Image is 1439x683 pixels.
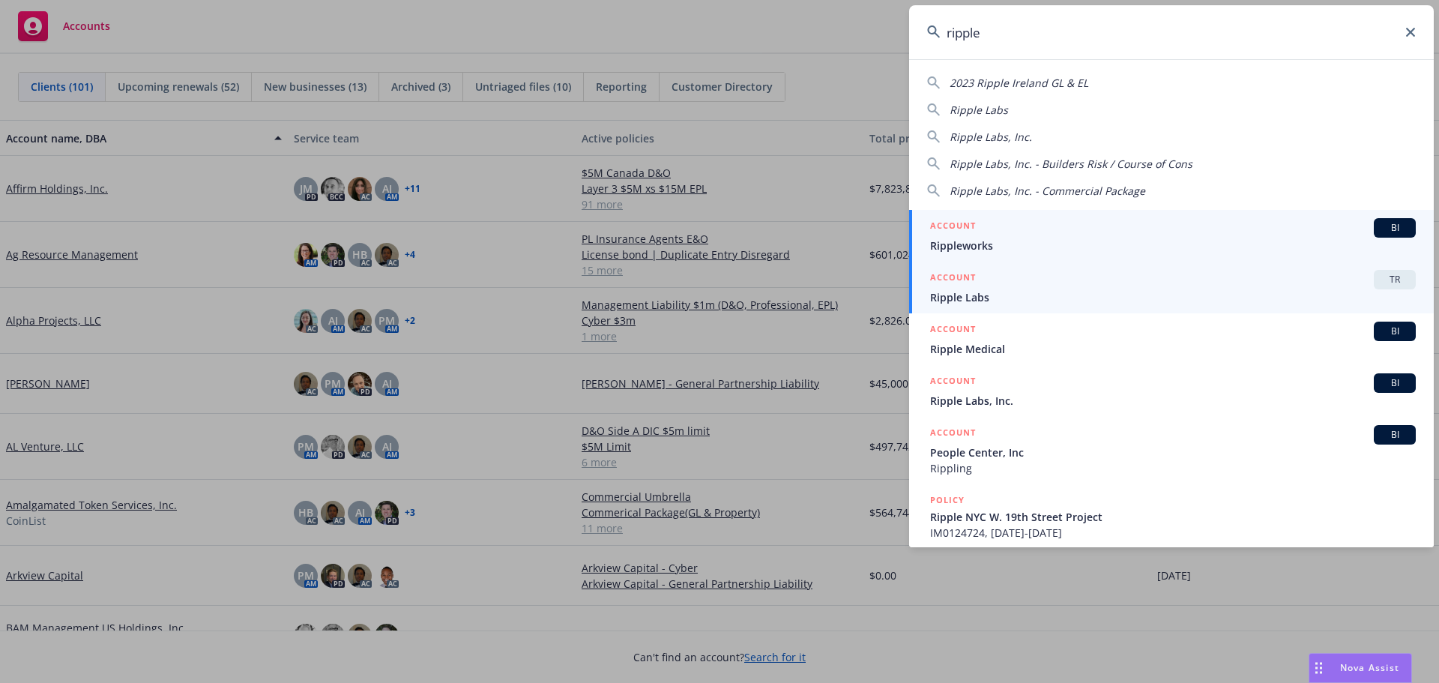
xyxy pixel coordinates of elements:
[930,525,1416,541] span: IM0124724, [DATE]-[DATE]
[930,509,1416,525] span: Ripple NYC W. 19th Street Project
[909,262,1434,313] a: ACCOUNTTRRipple Labs
[1380,273,1410,286] span: TR
[930,289,1416,305] span: Ripple Labs
[950,130,1032,144] span: Ripple Labs, Inc.
[930,445,1416,460] span: People Center, Inc
[1309,653,1412,683] button: Nova Assist
[1380,325,1410,338] span: BI
[1380,376,1410,390] span: BI
[930,270,976,288] h5: ACCOUNT
[930,218,976,236] h5: ACCOUNT
[909,484,1434,549] a: POLICYRipple NYC W. 19th Street ProjectIM0124724, [DATE]-[DATE]
[930,373,976,391] h5: ACCOUNT
[930,393,1416,409] span: Ripple Labs, Inc.
[1380,221,1410,235] span: BI
[950,76,1088,90] span: 2023 Ripple Ireland GL & EL
[930,322,976,340] h5: ACCOUNT
[1309,654,1328,682] div: Drag to move
[1340,661,1399,674] span: Nova Assist
[909,417,1434,484] a: ACCOUNTBIPeople Center, IncRippling
[930,460,1416,476] span: Rippling
[909,210,1434,262] a: ACCOUNTBIRippleworks
[909,313,1434,365] a: ACCOUNTBIRipple Medical
[909,5,1434,59] input: Search...
[930,425,976,443] h5: ACCOUNT
[950,184,1145,198] span: Ripple Labs, Inc. - Commercial Package
[909,365,1434,417] a: ACCOUNTBIRipple Labs, Inc.
[930,493,965,508] h5: POLICY
[1380,428,1410,442] span: BI
[950,103,1008,117] span: Ripple Labs
[930,341,1416,357] span: Ripple Medical
[930,238,1416,253] span: Rippleworks
[950,157,1192,171] span: Ripple Labs, Inc. - Builders Risk / Course of Cons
